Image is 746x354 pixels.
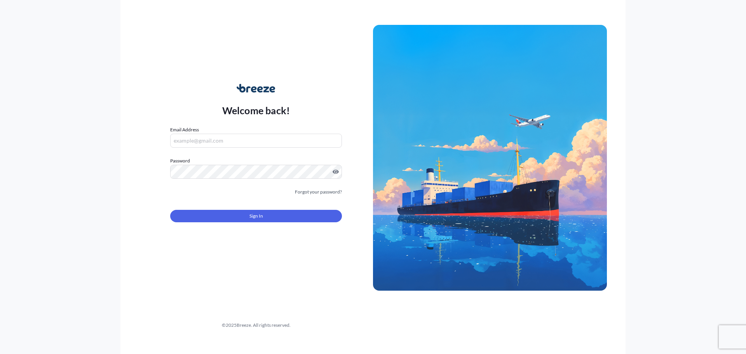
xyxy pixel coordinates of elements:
button: Sign In [170,210,342,222]
div: © 2025 Breeze. All rights reserved. [139,321,373,329]
label: Password [170,157,342,165]
a: Forgot your password? [295,188,342,196]
p: Welcome back! [222,104,290,117]
input: example@gmail.com [170,134,342,148]
label: Email Address [170,126,199,134]
button: Show password [333,169,339,175]
img: Ship illustration [373,25,607,291]
span: Sign In [249,212,263,220]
